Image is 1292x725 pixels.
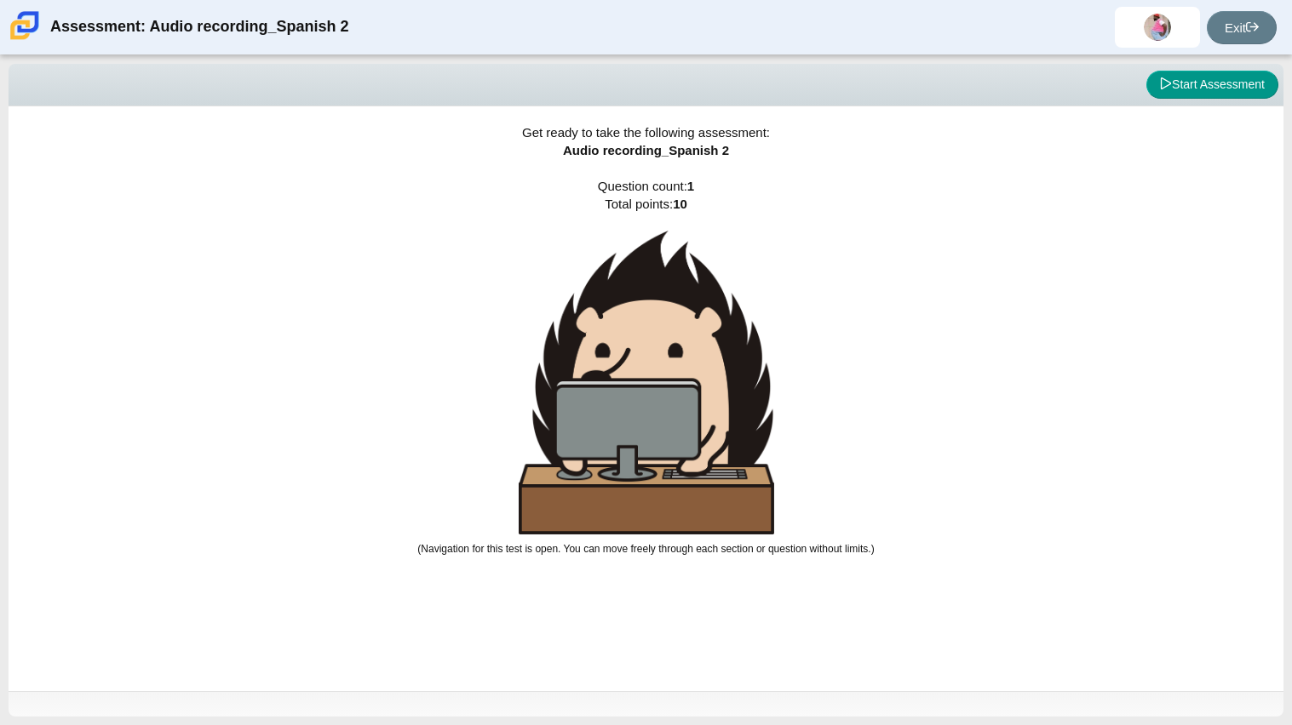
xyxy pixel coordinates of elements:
span: Question count: Total points: [417,179,874,555]
div: Assessment: Audio recording_Spanish 2 [50,7,348,48]
span: Audio recording_Spanish 2 [563,143,729,157]
a: Exit [1207,11,1277,44]
img: brandon.eusebio-so.SFZwnc [1144,14,1171,41]
b: 10 [673,197,687,211]
small: (Navigation for this test is open. You can move freely through each section or question without l... [417,543,874,555]
b: 1 [687,179,694,193]
span: Get ready to take the following assessment: [522,125,770,140]
img: hedgehog-behind-computer-large.png [519,231,774,534]
a: Carmen School of Science & Technology [7,31,43,46]
img: Carmen School of Science & Technology [7,8,43,43]
button: Start Assessment [1146,71,1278,100]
